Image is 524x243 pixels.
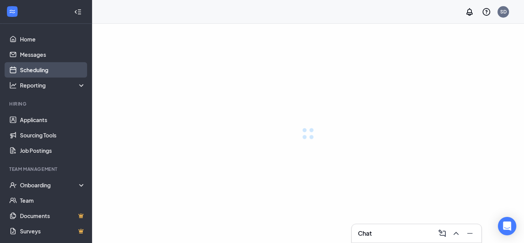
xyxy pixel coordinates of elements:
[498,217,516,235] div: Open Intercom Messenger
[20,223,86,239] a: SurveysCrown
[20,127,86,143] a: Sourcing Tools
[20,193,86,208] a: Team
[20,31,86,47] a: Home
[8,8,16,15] svg: WorkstreamLogo
[500,8,507,15] div: SD
[74,8,82,16] svg: Collapse
[465,229,475,238] svg: Minimize
[20,62,86,78] a: Scheduling
[9,166,84,172] div: Team Management
[465,7,474,17] svg: Notifications
[9,181,17,189] svg: UserCheck
[451,229,461,238] svg: ChevronUp
[463,227,475,240] button: Minimize
[20,47,86,62] a: Messages
[449,227,461,240] button: ChevronUp
[438,229,447,238] svg: ComposeMessage
[20,181,86,189] div: Onboarding
[9,101,84,107] div: Hiring
[9,81,17,89] svg: Analysis
[20,81,86,89] div: Reporting
[20,208,86,223] a: DocumentsCrown
[20,112,86,127] a: Applicants
[358,229,372,238] h3: Chat
[20,143,86,158] a: Job Postings
[435,227,448,240] button: ComposeMessage
[482,7,491,17] svg: QuestionInfo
